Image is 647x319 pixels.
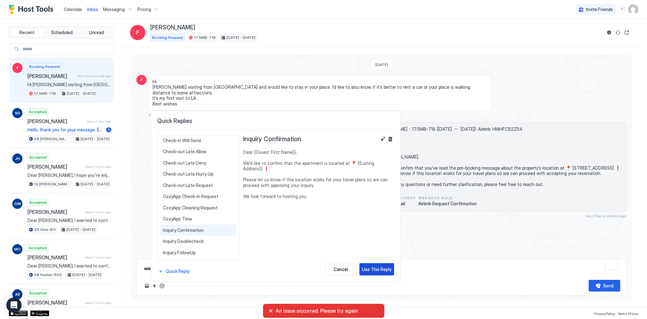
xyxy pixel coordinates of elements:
span: Inquiry Confirmation [243,135,301,143]
button: Edit [379,135,386,143]
span: Check-in Will Send [163,138,234,143]
button: Quick Reply [157,267,190,275]
span: Inquiry Doublecheck [163,238,234,244]
span: Inquiry Confirmation [163,227,234,233]
span: Inquiry FollowUp [163,250,234,256]
div: Use This Reply [362,266,392,273]
span: Check-out Late Hurry Up [163,171,234,177]
span: CozyApp Cleaning Request [163,205,234,211]
button: Cancel [325,263,357,275]
div: Cancel [334,266,348,273]
span: Check-out Late Request [163,183,234,188]
span: Quick Replies [157,117,394,125]
div: Open Intercom Messenger [6,298,21,313]
div: Quick Reply [166,268,189,274]
span: Check-out Late Allow [163,149,234,154]
button: Delete [386,135,394,143]
button: Use This Reply [359,263,394,275]
span: CozyApp Time [163,216,234,222]
span: Dear {{Guest First Name}}, We’d like to confirm that the apartment is located at 📍 {{Listing Addr... [243,149,394,199]
span: Check-out Late Deny [163,160,234,166]
span: CozyApp Check-in Request [163,194,234,199]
